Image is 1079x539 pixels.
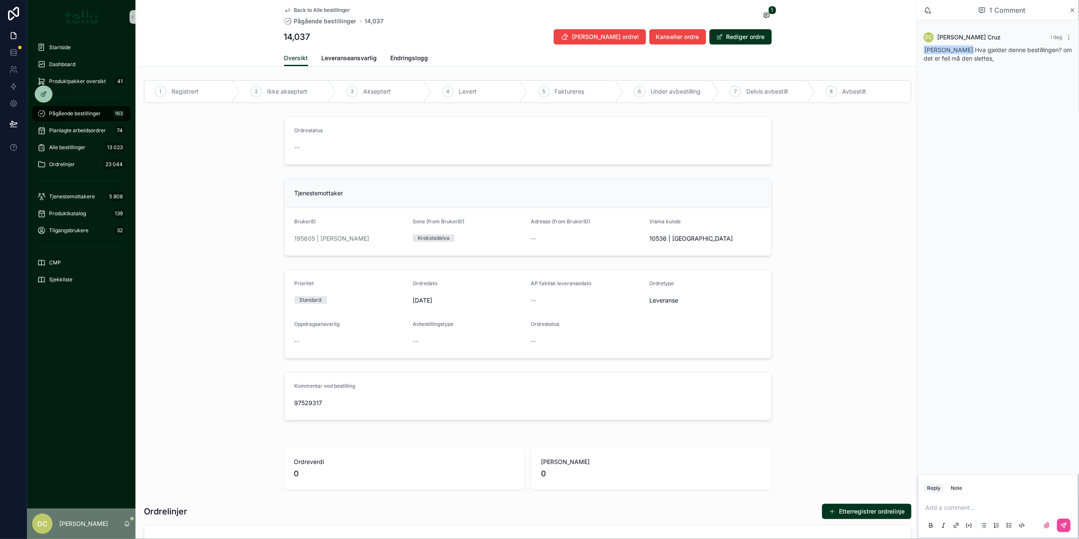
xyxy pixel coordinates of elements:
[413,321,453,327] span: Avbestillingstype
[49,210,86,217] span: Produktkatalog
[32,40,130,55] a: Startside
[49,144,86,151] span: Alle bestillinger
[267,87,307,96] span: Ikke akseptert
[924,45,974,54] span: [PERSON_NAME]
[541,468,762,480] span: 0
[114,225,125,236] div: 32
[656,33,699,41] span: Kanseller ordre
[32,157,130,172] a: Ordrelinjer23 044
[144,506,187,517] h1: Ordrelinjer
[295,337,300,345] span: --
[32,272,130,287] a: Sjekkliste
[49,61,75,68] span: Dashboard
[531,296,536,305] span: --
[322,54,377,62] span: Leveranseansvarlig
[49,110,101,117] span: Pågående bestillinger
[65,10,98,24] img: App logo
[112,208,125,219] div: 139
[531,337,536,345] span: --
[49,259,61,266] span: CMP
[105,142,125,153] div: 13 023
[734,88,737,95] span: 7
[284,7,350,14] a: Back to Alle bestillinger
[649,29,706,44] button: Kanseller ordre
[27,34,135,298] div: scrollable content
[541,458,762,466] span: [PERSON_NAME]
[49,161,75,168] span: Ordrelinjer
[649,296,678,305] span: Leveranse
[554,29,646,44] button: [PERSON_NAME] ordre!
[171,87,199,96] span: Registrert
[107,192,125,202] div: 5 808
[160,88,162,95] span: 1
[842,87,867,96] span: Avbestilt
[572,33,639,41] span: [PERSON_NAME] ordre!
[32,189,130,204] a: Tjenestemottakere5 808
[531,218,591,225] span: Adresse (from BrukerID)
[112,108,125,119] div: 163
[49,44,71,51] span: Startside
[322,50,377,67] a: Leveranseansvarlig
[555,87,585,96] span: Faktureres
[49,78,106,85] span: Produktpakker oversikt
[295,189,343,197] span: Tjenestemottaker
[32,57,130,72] a: Dashboard
[115,76,125,86] div: 41
[1051,34,1062,40] span: I dag
[924,483,944,493] button: Reply
[37,519,47,529] span: DC
[531,234,536,243] span: --
[32,223,130,238] a: Tilgangsbrukere32
[413,218,464,225] span: Sone (from BrukerID)
[937,33,1001,42] span: [PERSON_NAME] Cruz
[32,123,130,138] a: Planlagte arbeidsordrer74
[413,296,524,305] span: [DATE]
[768,6,776,14] span: 1
[746,87,788,96] span: Delvis avbestilt
[32,206,130,221] a: Produktkatalog139
[295,399,761,407] span: 97529317
[295,127,323,133] span: Ordrestatus
[295,383,356,389] span: Kommentar ved bestilling
[649,280,674,286] span: Ordretype
[295,280,314,286] span: Prioritet
[649,218,681,225] span: Visma kunde
[947,483,966,493] button: Note
[925,34,933,41] span: DC
[830,88,833,95] span: 8
[49,276,72,283] span: Sjekkliste
[418,234,450,242] div: Krokstadelva
[365,17,384,25] a: 14,037
[255,88,258,95] span: 2
[49,193,95,200] span: Tjenestemottakere
[49,227,88,234] span: Tilgangsbrukere
[531,280,592,286] span: AP faktisk leveransedato
[300,296,322,304] div: Standard
[413,337,418,345] span: --
[32,74,130,89] a: Produktpakker oversikt41
[294,7,350,14] span: Back to Alle bestillinger
[391,50,428,67] a: Endringslogg
[295,218,316,225] span: BrukerID
[284,31,310,43] h1: 14,037
[103,159,125,169] div: 23 044
[284,17,356,25] a: Pågående bestillinger
[363,87,391,96] span: Akseptert
[284,50,308,67] a: Oversikt
[531,321,560,327] span: Ordrestatus
[951,485,962,492] div: Note
[989,5,1025,15] span: 1 Comment
[295,143,300,152] span: --
[32,106,130,121] a: Pågående bestillinger163
[114,125,125,136] div: 74
[413,280,437,286] span: Ordredato
[822,504,911,519] button: Etterregistrer ordrelinje
[59,520,108,528] p: [PERSON_NAME]
[294,458,514,466] span: Ordreverdi
[295,234,370,243] a: 195605 | [PERSON_NAME]
[294,468,514,480] span: 0
[638,88,641,95] span: 6
[32,255,130,270] a: CMP
[295,321,340,327] span: Oppdragsansvarlig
